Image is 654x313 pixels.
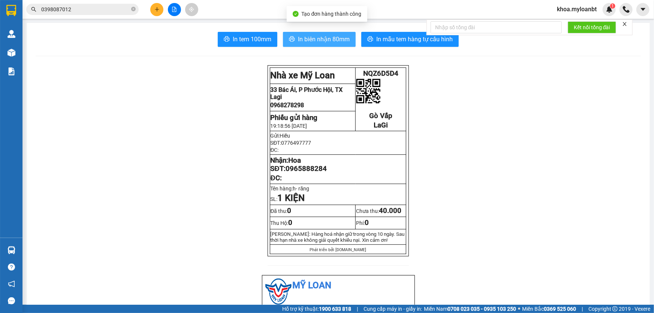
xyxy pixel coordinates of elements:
button: file-add [168,3,181,16]
strong: KIỆN [283,193,305,203]
button: printerIn mẫu tem hàng tự cấu hình [361,32,459,47]
span: Phát triển bởi [DOMAIN_NAME] [310,247,366,252]
strong: 0369 525 060 [544,306,576,312]
span: Miền Bắc [522,305,576,313]
strong: 1900 633 818 [319,306,351,312]
span: 33 Bác Ái, P Phước Hội, TX Lagi [271,86,343,100]
span: message [8,297,15,304]
span: Hỗ trợ kỹ thuật: [282,305,351,313]
button: printerIn biên nhận 80mm [283,32,356,47]
td: Đã thu: [270,205,356,217]
span: In biên nhận 80mm [298,34,350,44]
span: In tem 100mm [233,34,271,44]
button: printerIn tem 100mm [218,32,277,47]
strong: Nhà xe Mỹ Loan [271,70,335,81]
span: 0968278298 [271,102,304,109]
span: [PERSON_NAME]: Hàng hoá nhận giữ trong vòng 10 ngày. Sau thời hạn nhà xe không giải quy... [271,231,405,243]
span: 0776497777 [281,140,311,146]
span: close-circle [131,7,136,11]
span: plus [154,7,160,12]
img: logo.jpg [265,279,292,305]
span: check-circle [293,11,299,17]
button: plus [150,3,163,16]
input: Nhập số tổng đài [431,21,562,33]
span: notification [8,280,15,288]
span: SL: [271,196,305,202]
span: SĐT: [271,140,311,146]
p: Tên hàng: [271,186,406,192]
span: printer [224,36,230,43]
span: | [582,305,583,313]
span: 19:18:56 [DATE] [271,123,307,129]
span: file-add [172,7,177,12]
span: ĐC: [271,147,279,153]
span: search [31,7,36,12]
img: phone-icon [623,6,630,13]
span: Kết nối tổng đài [574,23,610,31]
span: Gò Vấp [370,112,392,120]
strong: Phiếu gửi hàng [271,114,318,122]
img: qr-code [356,79,381,103]
span: 0 [365,219,369,227]
span: Cung cấp máy in - giấy in: [364,305,422,313]
span: 1 [611,3,614,9]
span: printer [367,36,373,43]
sup: 1 [610,3,615,9]
img: warehouse-icon [7,30,15,38]
strong: 0708 023 035 - 0935 103 250 [447,306,516,312]
strong: Nhận: SĐT: [271,156,327,173]
span: | [357,305,358,313]
span: 0 [287,207,292,215]
span: 40.000 [379,207,401,215]
img: warehouse-icon [7,246,15,254]
span: 1 [278,193,283,203]
span: ⚪️ [518,307,520,310]
span: h- răng [293,186,313,192]
td: Thu Hộ: [270,217,356,229]
p: Gửi: [271,133,406,139]
img: logo-vxr [6,5,16,16]
img: warehouse-icon [7,49,15,57]
span: Hiếu [280,133,290,139]
img: solution-icon [7,67,15,75]
img: icon-new-feature [606,6,613,13]
span: khoa.myloanbt [551,4,603,14]
button: aim [185,3,198,16]
span: close-circle [131,6,136,13]
span: Hoa [289,156,301,165]
span: copyright [612,306,618,312]
span: printer [289,36,295,43]
span: Tạo đơn hàng thành công [302,11,362,17]
input: Tìm tên, số ĐT hoặc mã đơn [41,5,130,13]
td: Phí: [356,217,406,229]
span: caret-down [640,6,647,13]
span: Miền Nam [424,305,516,313]
span: ĐC: [271,174,282,182]
span: LaGi [374,121,388,129]
button: Kết nối tổng đài [568,21,616,33]
li: Mỹ Loan [265,279,412,293]
span: 0965888284 [286,165,327,173]
button: caret-down [636,3,650,16]
span: aim [189,7,194,12]
span: NQZ6D5D4 [363,69,398,78]
td: Chưa thu: [356,205,406,217]
span: In mẫu tem hàng tự cấu hình [376,34,453,44]
span: close [622,21,627,27]
span: question-circle [8,264,15,271]
span: 0 [289,219,293,227]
